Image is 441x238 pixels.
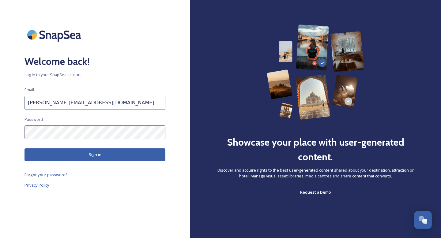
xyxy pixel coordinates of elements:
[300,189,331,195] span: Request a Demo
[24,171,165,178] a: Forgot your password?
[24,87,34,93] span: Email
[24,96,165,110] input: john.doe@snapsea.io
[24,182,49,188] span: Privacy Policy
[214,167,417,179] span: Discover and acquire rights to the best user-generated content shared about your destination, att...
[24,24,86,45] img: SnapSea Logo
[214,135,417,164] h2: Showcase your place with user-generated content.
[24,54,165,69] h2: Welcome back!
[24,148,165,161] button: Sign in
[24,72,165,78] span: Log in to your SnapSea account
[24,117,43,122] span: Password
[267,24,364,120] img: 63b42ca75bacad526042e722_Group%20154-p-800.png
[24,172,68,177] span: Forgot your password?
[24,181,165,189] a: Privacy Policy
[414,211,432,229] button: Open Chat
[300,188,331,196] a: Request a Demo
